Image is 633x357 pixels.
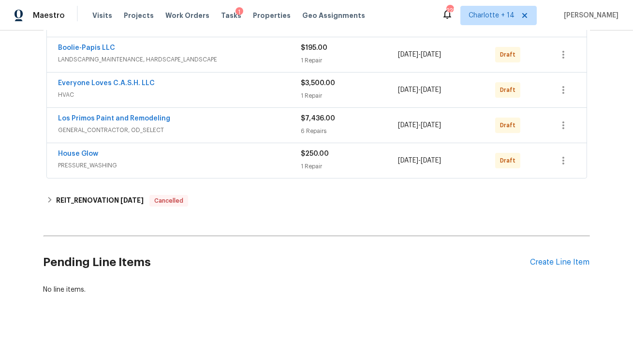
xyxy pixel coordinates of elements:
span: [DATE] [421,157,441,164]
span: Charlotte + 14 [469,11,515,20]
span: Geo Assignments [302,11,365,20]
span: GENERAL_CONTRACTOR, OD_SELECT [59,125,301,135]
span: - [398,156,441,165]
span: - [398,120,441,130]
h2: Pending Line Items [44,240,530,285]
span: Draft [500,50,519,59]
div: 6 Repairs [301,126,398,136]
div: 225 [446,6,453,15]
span: $195.00 [301,45,328,51]
span: Tasks [221,12,241,19]
span: $250.00 [301,150,329,157]
a: Boolie-Papis LLC [59,45,116,51]
span: Maestro [33,11,65,20]
span: [DATE] [398,122,418,129]
span: Cancelled [150,196,187,206]
span: Projects [124,11,154,20]
span: [DATE] [398,51,418,58]
span: - [398,50,441,59]
h6: REIT_RENOVATION [56,195,144,207]
span: [PERSON_NAME] [560,11,618,20]
span: [DATE] [398,157,418,164]
span: Draft [500,120,519,130]
div: Create Line Item [530,258,590,267]
a: Los Primos Paint and Remodeling [59,115,171,122]
span: Work Orders [165,11,209,20]
div: No line items. [44,285,590,295]
span: [DATE] [398,87,418,93]
span: Draft [500,156,519,165]
div: 1 Repair [301,91,398,101]
span: [DATE] [421,122,441,129]
div: REIT_RENOVATION [DATE]Cancelled [44,189,590,212]
span: LANDSCAPING_MAINTENANCE, HARDSCAPE_LANDSCAPE [59,55,301,64]
span: Visits [92,11,112,20]
span: Properties [253,11,291,20]
span: [DATE] [421,87,441,93]
span: PRESSURE_WASHING [59,161,301,170]
div: 1 [236,7,243,17]
div: 1 Repair [301,56,398,65]
span: $7,436.00 [301,115,336,122]
div: 1 Repair [301,162,398,171]
span: $3,500.00 [301,80,336,87]
a: Everyone Loves C.A.S.H. LLC [59,80,155,87]
span: Draft [500,85,519,95]
span: - [398,85,441,95]
a: House Glow [59,150,99,157]
span: HVAC [59,90,301,100]
span: [DATE] [120,197,144,204]
span: [DATE] [421,51,441,58]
